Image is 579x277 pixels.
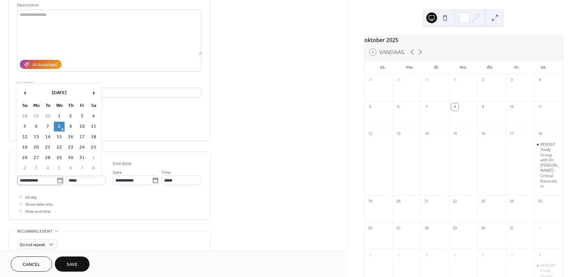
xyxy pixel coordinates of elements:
[451,224,459,232] div: 29
[65,143,76,152] td: 23
[451,76,459,84] div: 1
[65,153,76,163] td: 30
[20,86,30,100] span: ‹
[508,103,515,111] div: 10
[364,36,563,44] div: oktober 2025
[536,130,544,137] div: 18
[508,76,515,84] div: 3
[479,103,487,111] div: 9
[31,143,42,152] td: 20
[396,61,423,74] div: ma.
[42,101,53,111] th: Tu
[395,103,402,111] div: 6
[366,76,374,84] div: 28
[88,132,99,142] td: 18
[54,101,65,111] th: We
[31,111,42,121] td: 29
[42,143,53,152] td: 21
[479,224,487,232] div: 30
[536,103,544,111] div: 11
[504,61,531,74] div: vr.
[20,153,30,163] td: 26
[395,197,402,205] div: 20
[42,132,53,142] td: 14
[54,122,65,131] td: 8
[23,261,40,268] span: Cancel
[479,76,487,84] div: 2
[65,132,76,142] td: 16
[32,62,57,69] div: AI Assistant
[20,132,30,142] td: 12
[42,111,53,121] td: 30
[77,111,87,121] td: 3
[451,103,459,111] div: 8
[536,76,544,84] div: 4
[31,132,42,142] td: 13
[423,130,430,137] div: 14
[423,197,430,205] div: 21
[77,101,87,111] th: Fr
[508,224,515,232] div: 31
[31,86,87,100] th: [DATE]
[395,224,402,232] div: 27
[477,61,504,74] div: do.
[25,201,53,208] span: Show date only
[54,143,65,152] td: 22
[20,101,30,111] th: Su
[370,61,397,74] div: zo.
[366,130,374,137] div: 12
[65,163,76,173] td: 6
[423,224,430,232] div: 28
[88,153,99,163] td: 1
[25,194,37,201] span: All day
[65,101,76,111] th: Th
[31,153,42,163] td: 27
[17,228,53,235] span: Recurring event
[20,111,30,121] td: 28
[161,169,171,176] span: Time
[11,256,52,272] a: Cancel
[479,130,487,137] div: 16
[366,251,374,259] div: 2
[17,2,200,9] div: Description
[88,101,99,111] th: Sa
[479,197,487,205] div: 23
[77,163,87,173] td: 7
[540,142,560,189] div: RENSEP Study Group with Dr, [PERSON_NAME] - Critical Naturalism
[366,103,374,111] div: 5
[77,132,87,142] td: 17
[88,163,99,173] td: 8
[88,143,99,152] td: 25
[20,122,30,131] td: 5
[536,251,544,259] div: 8
[77,143,87,152] td: 24
[88,86,99,100] span: ›
[508,130,515,137] div: 17
[20,60,62,69] button: AI Assistant
[451,197,459,205] div: 22
[42,153,53,163] td: 28
[451,130,459,137] div: 15
[88,111,99,121] td: 4
[55,256,89,272] button: Save
[113,169,122,176] span: Date
[17,80,200,87] div: Location
[423,76,430,84] div: 30
[54,111,65,121] td: 1
[31,101,42,111] th: Mo
[20,163,30,173] td: 2
[423,61,450,74] div: di.
[42,122,53,131] td: 7
[479,251,487,259] div: 6
[65,122,76,131] td: 9
[395,251,402,259] div: 3
[113,160,132,167] div: End date
[20,143,30,152] td: 19
[508,251,515,259] div: 7
[530,61,557,74] div: za.
[88,122,99,131] td: 11
[395,76,402,84] div: 29
[423,103,430,111] div: 7
[20,241,45,249] span: Do not repeat
[395,130,402,137] div: 13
